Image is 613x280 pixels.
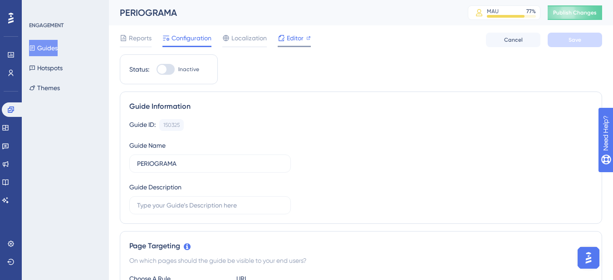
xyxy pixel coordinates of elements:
span: Inactive [178,66,199,73]
div: Guide Information [129,101,593,112]
div: Guide Description [129,182,181,193]
div: 150325 [163,121,180,129]
div: Status: [129,64,149,75]
span: Localization [231,33,267,43]
div: On which pages should the guide be visible to your end users? [129,255,593,266]
button: Publish Changes [548,5,602,20]
span: Save [569,36,581,43]
div: Page Targeting [129,241,593,251]
span: Publish Changes [553,9,597,16]
button: Themes [29,80,60,96]
button: Guides [29,40,58,56]
span: Need Help? [21,2,57,13]
input: Type your Guide’s Description here [137,200,283,210]
span: Editor [287,33,304,43]
iframe: UserGuiding AI Assistant Launcher [575,244,602,271]
div: Guide Name [129,140,166,151]
button: Cancel [486,33,540,47]
input: Type your Guide’s Name here [137,159,283,169]
div: Guide ID: [129,119,156,131]
div: ENGAGEMENT [29,22,64,29]
div: 77 % [526,8,536,15]
div: PERIOGRAMA [120,6,445,19]
button: Hotspots [29,60,63,76]
button: Save [548,33,602,47]
div: MAU [487,8,499,15]
span: Cancel [504,36,523,43]
span: Reports [129,33,152,43]
span: Configuration [172,33,211,43]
